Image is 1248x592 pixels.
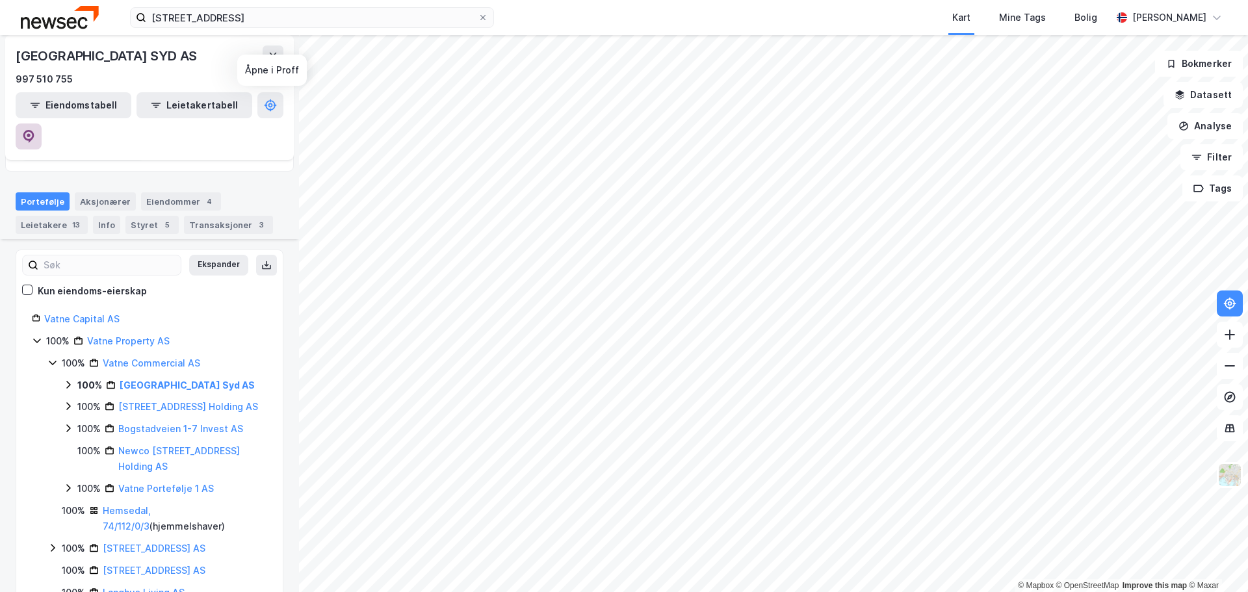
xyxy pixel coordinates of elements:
[161,218,174,231] div: 5
[1056,581,1119,590] a: OpenStreetMap
[87,335,170,346] a: Vatne Property AS
[62,563,85,578] div: 100%
[38,255,181,275] input: Søk
[999,10,1046,25] div: Mine Tags
[118,445,240,472] a: Newco [STREET_ADDRESS] Holding AS
[1074,10,1097,25] div: Bolig
[103,565,205,576] a: [STREET_ADDRESS] AS
[75,192,136,211] div: Aksjonærer
[120,380,255,391] a: [GEOGRAPHIC_DATA] Syd AS
[70,218,83,231] div: 13
[255,218,268,231] div: 3
[1018,581,1054,590] a: Mapbox
[146,8,478,27] input: Søk på adresse, matrikkel, gårdeiere, leietakere eller personer
[1217,463,1242,487] img: Z
[141,192,221,211] div: Eiendommer
[77,443,101,459] div: 100%
[125,216,179,234] div: Styret
[62,355,85,371] div: 100%
[103,503,267,534] div: ( hjemmelshaver )
[103,543,205,554] a: [STREET_ADDRESS] AS
[136,92,252,118] button: Leietakertabell
[118,483,214,494] a: Vatne Portefølje 1 AS
[38,283,147,299] div: Kun eiendoms-eierskap
[1180,144,1243,170] button: Filter
[93,216,120,234] div: Info
[1183,530,1248,592] iframe: Chat Widget
[77,378,102,393] div: 100%
[118,401,258,412] a: [STREET_ADDRESS] Holding AS
[1182,175,1243,201] button: Tags
[77,421,101,437] div: 100%
[21,6,99,29] img: newsec-logo.f6e21ccffca1b3a03d2d.png
[1155,51,1243,77] button: Bokmerker
[16,71,73,87] div: 997 510 755
[1132,10,1206,25] div: [PERSON_NAME]
[118,423,243,434] a: Bogstadveien 1-7 Invest AS
[16,45,200,66] div: [GEOGRAPHIC_DATA] SYD AS
[189,255,248,276] button: Ekspander
[16,216,88,234] div: Leietakere
[103,357,200,368] a: Vatne Commercial AS
[1123,581,1187,590] a: Improve this map
[952,10,970,25] div: Kart
[203,195,216,208] div: 4
[103,505,151,532] a: Hemsedal, 74/112/0/3
[62,503,85,519] div: 100%
[77,399,101,415] div: 100%
[184,216,273,234] div: Transaksjoner
[44,313,120,324] a: Vatne Capital AS
[77,481,101,496] div: 100%
[62,541,85,556] div: 100%
[46,333,70,349] div: 100%
[16,192,70,211] div: Portefølje
[1163,82,1243,108] button: Datasett
[1167,113,1243,139] button: Analyse
[16,92,131,118] button: Eiendomstabell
